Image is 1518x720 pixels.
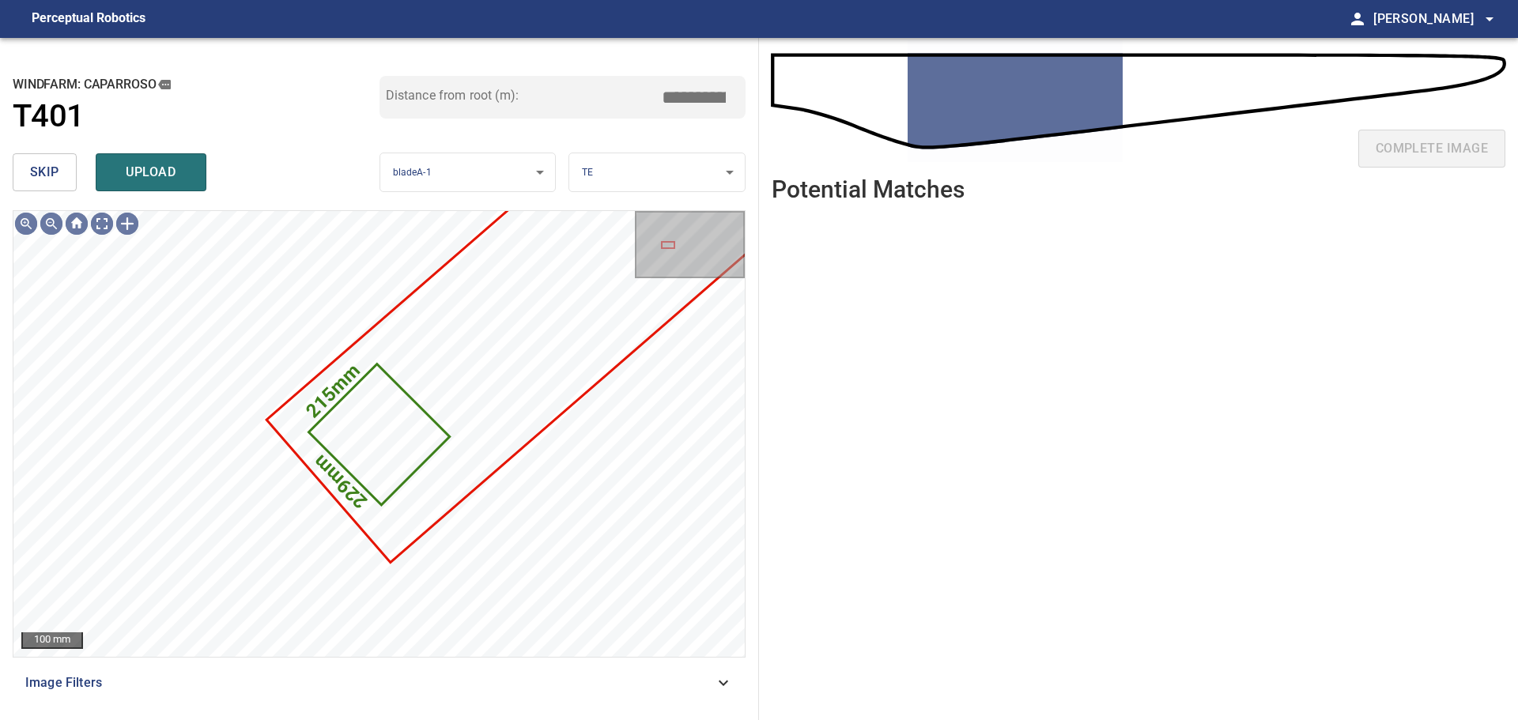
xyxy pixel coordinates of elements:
[582,167,593,178] span: TE
[13,76,379,93] h2: windfarm: Caparroso
[772,176,965,202] h2: Potential Matches
[96,153,206,191] button: upload
[1367,3,1499,35] button: [PERSON_NAME]
[13,153,77,191] button: skip
[309,450,372,512] text: 229mm
[32,6,145,32] figcaption: Perceptual Robotics
[156,76,173,93] button: copy message details
[386,89,519,102] label: Distance from root (m):
[13,664,746,702] div: Image Filters
[13,211,39,236] img: Zoom in
[115,211,140,236] img: Toggle selection
[1348,9,1367,28] span: person
[64,211,89,236] img: Go home
[13,98,379,135] a: T401
[39,211,64,236] img: Zoom out
[1373,8,1499,30] span: [PERSON_NAME]
[30,161,59,183] span: skip
[13,98,85,135] h1: T401
[113,161,189,183] span: upload
[1480,9,1499,28] span: arrow_drop_down
[89,211,115,236] img: Toggle full page
[380,153,556,193] div: bladeA-1
[569,153,745,193] div: TE
[301,360,364,422] text: 215mm
[393,167,432,178] span: bladeA-1
[25,673,714,692] span: Image Filters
